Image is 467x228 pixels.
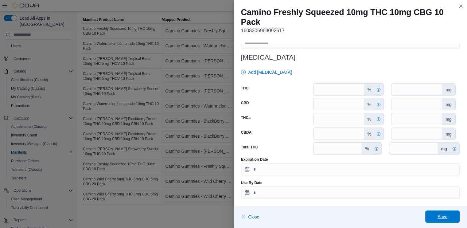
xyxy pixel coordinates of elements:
h2: Camino Freshly Squeezed 10mg THC 10mg CBG 10 Pack [241,7,460,27]
svg: External Cannabinoid [374,117,383,122]
label: THCa [241,115,251,120]
span: Close [248,214,259,220]
button: Save [425,210,460,223]
svg: External Cannabinoid [449,146,459,151]
span: Save [438,214,447,220]
label: CBD [241,100,249,105]
svg: External Cannabinoid [374,102,383,107]
svg: External Cannabinoid [374,132,383,136]
button: Close this dialog [457,2,465,10]
div: mg [442,128,455,140]
div: mg [438,143,451,154]
div: % [364,113,375,125]
svg: External Cannabinoid [374,87,383,92]
div: % [361,143,372,154]
label: Total THC [241,145,258,150]
div: % [364,128,375,140]
span: Add [MEDICAL_DATA] [248,69,292,75]
svg: External Cannabinoid [372,146,381,151]
label: Use By Date [241,180,263,185]
div: mg [442,84,455,95]
label: CBDA [241,130,252,135]
div: % [364,84,375,95]
div: % [364,98,375,110]
p: 1608206963092617 [241,27,460,34]
label: Expiration Date [241,157,268,162]
h3: [MEDICAL_DATA] [241,54,460,61]
label: THC [241,86,249,91]
input: Press the down key to open a popover containing a calendar. [241,187,460,199]
button: Add [MEDICAL_DATA] [239,66,294,78]
input: Press the down key to open a popover containing a calendar. [241,163,460,175]
div: mg [442,98,455,110]
button: Close [241,211,259,223]
div: mg [442,113,455,125]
